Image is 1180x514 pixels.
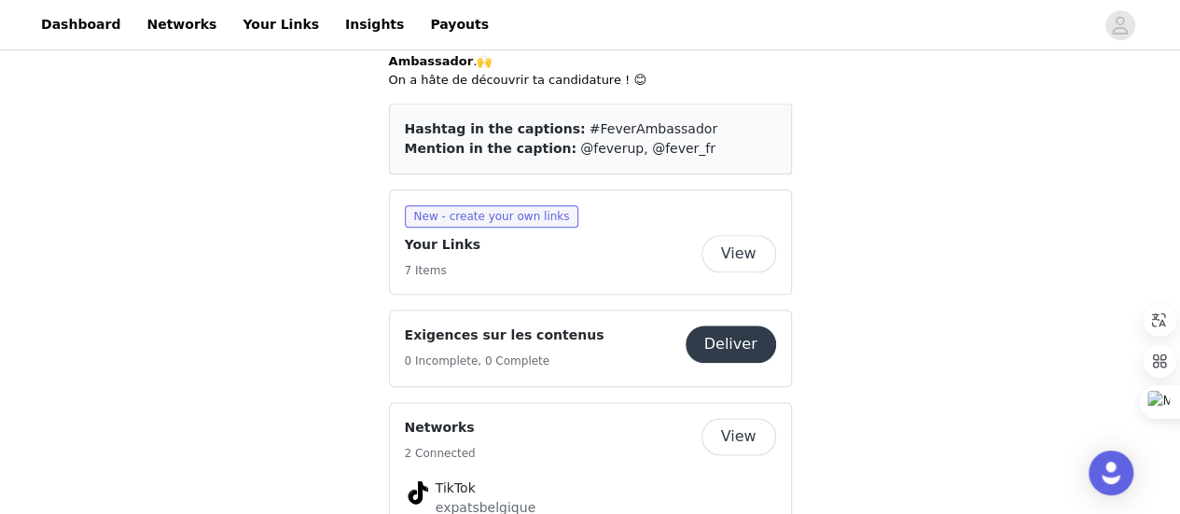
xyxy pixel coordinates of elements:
h4: Your Links [405,235,481,255]
span: Mention in the caption: [405,141,576,156]
span: New - create your own links [405,205,579,228]
div: Open Intercom Messenger [1089,451,1133,495]
button: View [701,418,776,455]
a: Networks [135,4,228,46]
h5: 2 Connected [405,445,476,462]
button: Deliver [686,326,776,363]
p: On a hâte de découvrir ta candidature ! 😊 [389,71,792,90]
div: avatar [1111,10,1129,40]
h4: TikTok [436,479,745,498]
a: Payouts [419,4,500,46]
h4: Exigences sur les contenus [405,326,604,345]
h4: Networks [405,418,476,438]
a: Your Links [231,4,330,46]
h5: 0 Incomplete, 0 Complete [405,353,604,369]
button: View [701,235,776,272]
a: Insights [334,4,415,46]
h5: 7 Items [405,262,481,279]
span: #FeverAmbassador [590,121,717,136]
a: Dashboard [30,4,132,46]
div: Exigences sur les contenus [389,310,792,387]
span: @feverup, @fever_fr [580,141,715,156]
span: Hashtag in the captions: [405,121,586,136]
